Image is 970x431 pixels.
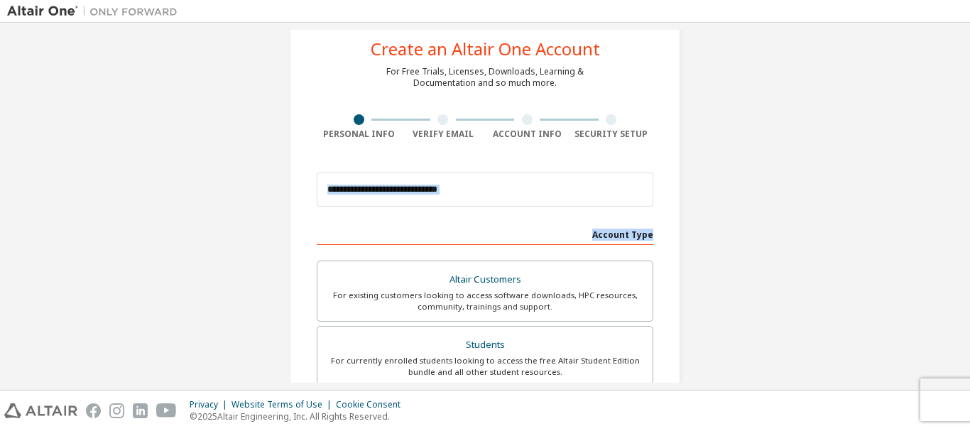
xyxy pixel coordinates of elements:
div: For existing customers looking to access software downloads, HPC resources, community, trainings ... [326,290,644,312]
img: facebook.svg [86,403,101,418]
img: youtube.svg [156,403,177,418]
img: instagram.svg [109,403,124,418]
div: For Free Trials, Licenses, Downloads, Learning & Documentation and so much more. [386,66,584,89]
div: Cookie Consent [336,399,409,410]
div: Personal Info [317,129,401,140]
div: Students [326,335,644,355]
div: Altair Customers [326,270,644,290]
div: For currently enrolled students looking to access the free Altair Student Edition bundle and all ... [326,355,644,378]
p: © 2025 Altair Engineering, Inc. All Rights Reserved. [190,410,409,422]
img: linkedin.svg [133,403,148,418]
img: altair_logo.svg [4,403,77,418]
div: Privacy [190,399,231,410]
img: Altair One [7,4,185,18]
div: Account Type [317,222,653,245]
div: Security Setup [570,129,654,140]
div: Create an Altair One Account [371,40,600,58]
div: Website Terms of Use [231,399,336,410]
div: Verify Email [401,129,486,140]
div: Account Info [485,129,570,140]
